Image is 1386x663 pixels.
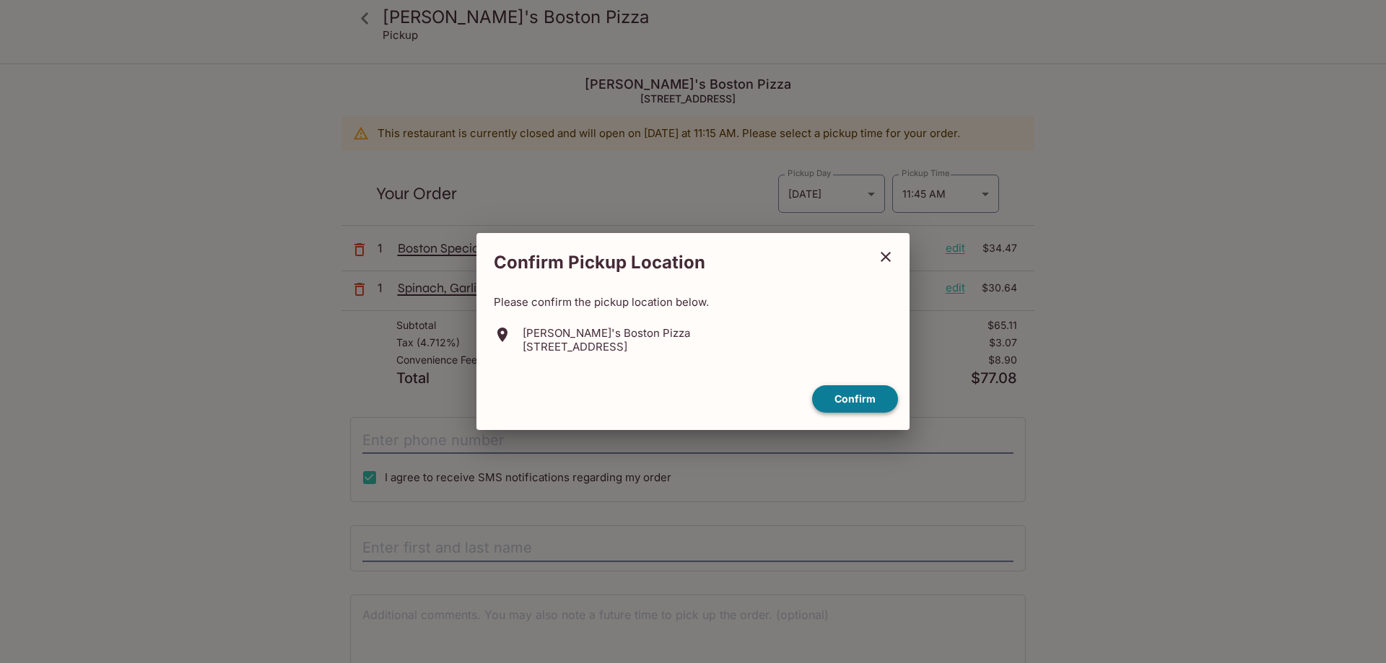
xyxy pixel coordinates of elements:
[523,340,690,354] p: [STREET_ADDRESS]
[523,326,690,340] p: [PERSON_NAME]'s Boston Pizza
[476,245,868,281] h2: Confirm Pickup Location
[494,295,892,309] p: Please confirm the pickup location below.
[812,385,898,413] button: confirm
[868,239,904,275] button: close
